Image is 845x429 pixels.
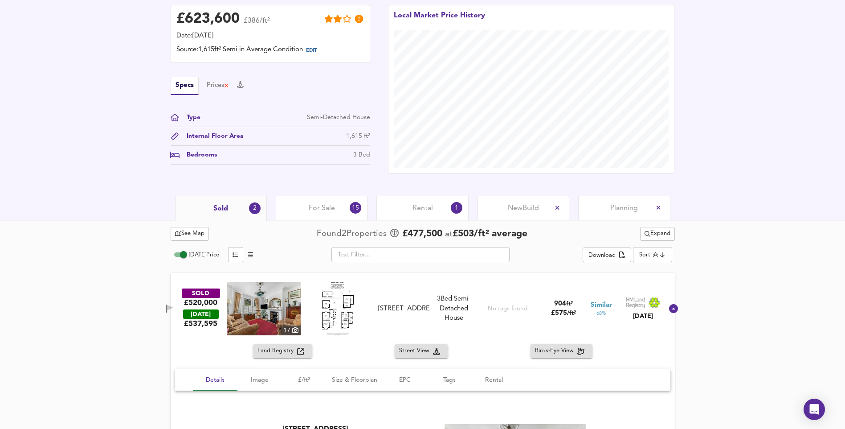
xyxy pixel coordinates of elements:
div: 1 [451,202,462,214]
div: No tags found [488,305,527,313]
input: Text Filter... [331,247,510,262]
span: £ 503 / ft² average [453,229,527,239]
div: Found 2 Propert ies [317,228,389,240]
div: Open Intercom Messenger [804,399,825,420]
span: Planning [610,203,638,213]
div: Sort [639,251,650,259]
span: 904 [554,301,566,307]
button: Prices [207,81,229,91]
button: Specs [171,77,199,95]
span: Rental [412,203,433,213]
div: 2 [249,202,261,214]
div: £520,000 [184,298,217,308]
img: property thumbnail [227,282,301,335]
div: [DATE] [183,309,219,319]
span: Land Registry [257,346,297,356]
svg: Show Details [668,303,679,314]
span: [DATE] Price [189,252,219,258]
button: Birds-Eye View [531,344,592,358]
div: Semi-Detached House [307,113,370,122]
div: 3 Bed [353,150,370,160]
button: See Map [171,227,209,241]
div: Local Market Price History [394,11,485,30]
span: Similar [591,301,612,310]
span: Size & Floorplan [332,375,377,386]
span: See Map [175,229,205,239]
div: Date: [DATE] [176,31,364,41]
div: 1,615 ft² [346,132,370,141]
span: £ 477,500 [402,227,442,241]
span: Rental [477,375,511,386]
div: £ 623,600 [176,12,240,26]
button: Land Registry [253,344,312,358]
span: New Build [508,203,539,213]
button: Expand [640,227,675,241]
span: For Sale [309,203,335,213]
span: / ft² [567,310,576,316]
div: SOLD£520,000 [DATE]£537,595property thumbnail 17 Floorplan[STREET_ADDRESS]3Bed Semi-Detached Hous... [171,273,675,344]
div: Source: 1,615ft² Semi in Average Condition [176,45,364,57]
div: [STREET_ADDRESS] [378,304,430,313]
div: split button [640,227,675,241]
div: Sort [633,247,672,262]
div: SOLD [182,289,220,298]
span: £ 537,595 [184,319,217,329]
span: EDIT [306,48,317,53]
button: Street View [395,344,448,358]
span: at [445,230,453,239]
img: Floorplan [322,282,354,335]
button: Download [583,247,631,263]
div: Bedrooms [180,150,217,160]
div: 17 [281,326,301,335]
div: Download [588,251,616,261]
span: Details [198,375,232,386]
span: Image [243,375,277,386]
span: £ 575 [551,310,576,317]
img: Land Registry [626,297,661,309]
span: Sold [213,204,228,214]
span: Birds-Eye View [535,346,577,356]
span: Tags [433,375,466,386]
span: Expand [645,229,670,239]
span: £/ft² [287,375,321,386]
span: ft² [566,301,573,307]
div: Internal Floor Area [180,132,244,141]
div: 15 [350,202,361,214]
div: [DATE] [626,312,661,321]
span: £386/ft² [244,17,270,30]
span: 68 % [596,310,606,317]
div: split button [583,247,631,263]
div: 3 Bed Semi-Detached House [434,294,474,323]
a: property thumbnail 17 [227,282,301,335]
div: Type [180,113,200,122]
span: Street View [399,346,433,356]
span: EPC [388,375,422,386]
